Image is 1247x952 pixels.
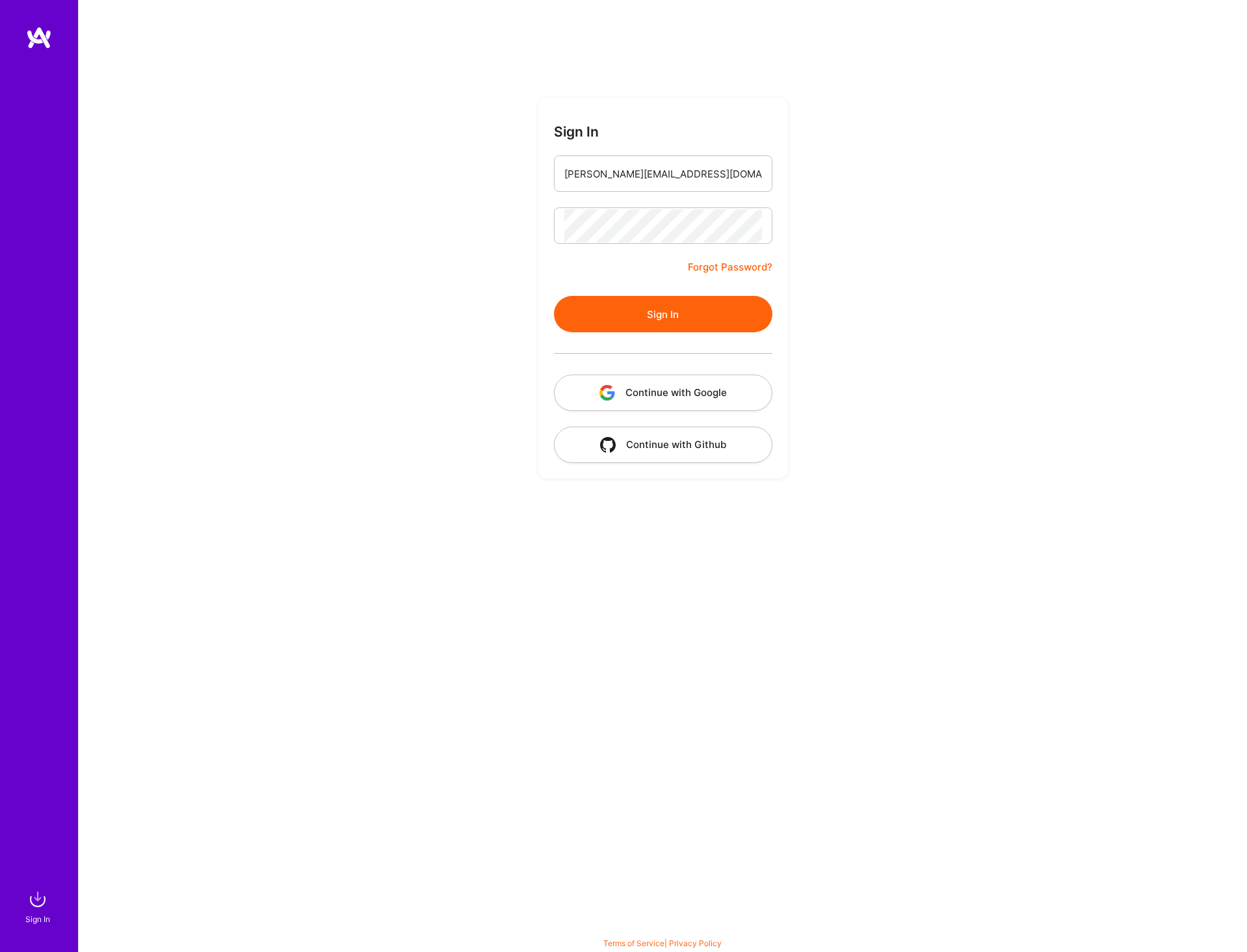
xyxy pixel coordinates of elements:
[26,26,52,49] img: logo
[25,886,51,912] img: sign in
[600,437,616,453] img: icon
[603,938,722,948] span: |
[688,259,772,275] a: Forgot Password?
[554,296,772,332] button: Sign In
[554,375,772,411] button: Continue with Google
[27,886,51,926] a: sign inSign In
[564,157,762,191] input: Email...
[25,912,50,926] div: Sign In
[603,938,664,948] a: Terms of Service
[599,385,615,401] img: icon
[554,124,599,140] h3: Sign In
[669,938,722,948] a: Privacy Policy
[78,913,1247,945] div: © 2025 ATeams Inc., All rights reserved.
[554,427,772,463] button: Continue with Github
